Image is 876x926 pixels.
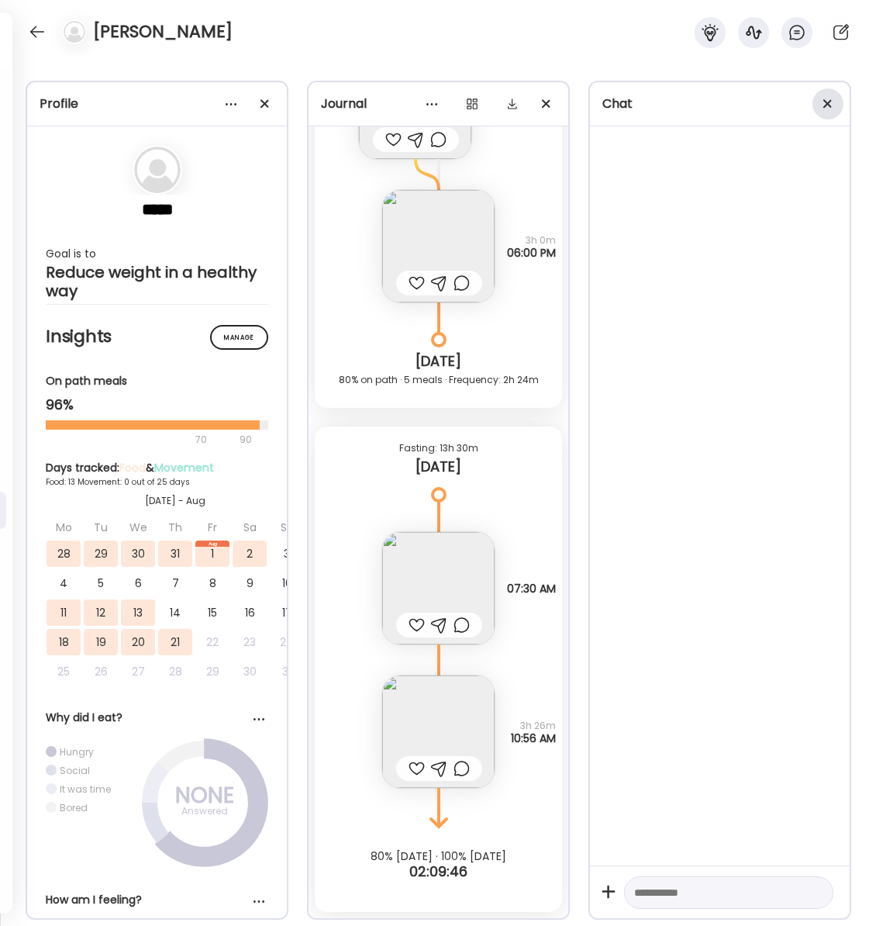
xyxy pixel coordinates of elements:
div: 27 [121,658,155,685]
div: Hungry [60,745,94,758]
div: 80% on path · 5 meals · Frequency: 2h 24m [327,371,550,389]
div: 12 [84,599,118,626]
div: 8 [195,570,229,596]
div: Su [270,514,304,541]
div: 9 [233,570,267,596]
div: 5 [84,570,118,596]
div: Profile [40,95,274,113]
div: 6 [121,570,155,596]
div: NONE [166,786,243,805]
div: 10 [270,570,304,596]
div: 1 [195,541,229,567]
div: 24 [270,629,304,655]
div: 30 [121,541,155,567]
div: 29 [84,541,118,567]
div: 21 [158,629,192,655]
div: Journal [321,95,556,113]
div: Chat [602,95,837,113]
span: 07:30 AM [507,582,556,595]
div: Bored [60,801,88,814]
div: 70 [46,430,235,449]
div: 19 [84,629,118,655]
div: [DATE] [327,458,550,476]
div: Days tracked: & [46,460,305,476]
div: It was time [60,783,111,796]
div: Aug [195,541,229,547]
img: bg-avatar-default.svg [64,21,85,43]
div: 90 [238,430,253,449]
div: [DATE] [327,352,550,371]
div: 31 [270,658,304,685]
div: 23 [233,629,267,655]
div: [DATE] - Aug [46,494,305,508]
div: 16 [233,599,267,626]
h2: Insights [46,325,268,348]
div: 80% [DATE] · 100% [DATE] [309,850,568,862]
div: Answered [166,802,243,821]
div: We [121,514,155,541]
div: Sa [233,514,267,541]
span: Movement [154,460,214,475]
div: 28 [47,541,81,567]
div: Food: 13 Movement: 0 out of 25 days [46,476,305,488]
div: Tu [84,514,118,541]
div: Fr [195,514,229,541]
div: 2 [233,541,267,567]
div: Reduce weight in a healthy way [46,263,268,300]
span: 10:56 AM [511,732,556,745]
div: Mo [47,514,81,541]
span: 06:00 PM [507,247,556,259]
img: bg-avatar-default.svg [134,147,181,193]
span: Food [119,460,146,475]
div: 22 [195,629,229,655]
div: Fasting: 13h 30m [327,439,550,458]
div: How am I feeling? [46,892,268,908]
div: 30 [233,658,267,685]
div: 25 [47,658,81,685]
div: 96% [46,396,268,414]
img: images%2FQ9Depi1w91dm0O1ewp4AFhFJWvj2%2FiYMrd0sQ9UARpFl8xK6Z%2FZ0bCrK2TM7qDfWUtRNT7_240 [382,190,495,302]
div: 3 [270,541,304,567]
div: 20 [121,629,155,655]
div: Goal is to [46,244,268,263]
div: Why did I eat? [46,710,268,726]
div: 14 [158,599,192,626]
img: images%2FQ9Depi1w91dm0O1ewp4AFhFJWvj2%2FyElDS07VipGqgkHkgz5u%2FJOvYY8PBRtHc9qMKlWTh_240 [382,675,495,788]
div: Manage [210,325,268,350]
div: On path meals [46,373,268,389]
div: 29 [195,658,229,685]
div: 18 [47,629,81,655]
div: 11 [47,599,81,626]
div: 31 [158,541,192,567]
img: images%2FQ9Depi1w91dm0O1ewp4AFhFJWvj2%2F7ev4RHt0QePqUua32iRu%2F5XVnyWOVfVOVuiH8GhMJ_240 [382,532,495,644]
div: 28 [158,658,192,685]
div: 17 [270,599,304,626]
div: Social [60,764,90,777]
span: 3h 0m [507,234,556,247]
div: 26 [84,658,118,685]
div: 7 [158,570,192,596]
div: 4 [47,570,81,596]
div: Th [158,514,192,541]
div: 02:09:46 [309,862,568,881]
h4: [PERSON_NAME] [93,19,233,44]
div: 13 [121,599,155,626]
span: 3h 26m [511,720,556,732]
div: 15 [195,599,229,626]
